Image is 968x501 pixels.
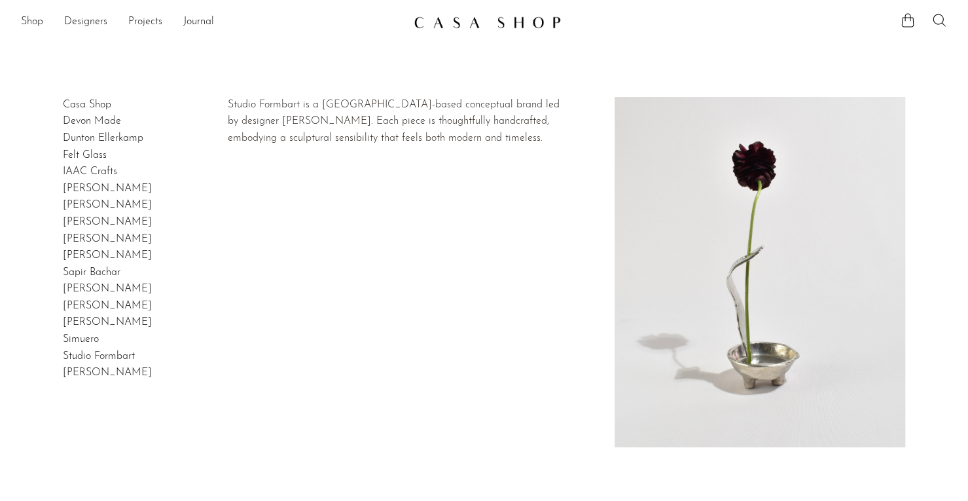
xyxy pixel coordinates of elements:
a: [PERSON_NAME] [63,200,152,210]
a: Journal [183,14,214,31]
a: Sapir Bachar [63,267,120,278]
a: Simuero [63,334,99,344]
nav: Desktop navigation [21,11,403,33]
a: Shop [21,14,43,31]
ul: NEW HEADER MENU [21,11,403,33]
a: Projects [128,14,162,31]
a: [PERSON_NAME] [63,250,152,261]
a: Felt Glass [63,150,107,160]
a: [PERSON_NAME] [63,317,152,327]
a: Designers [64,14,107,31]
a: [PERSON_NAME] [63,234,152,244]
a: Dunton Ellerkamp [63,133,143,143]
a: Studio Formbart [63,351,135,362]
img: Studio Formbart [615,97,905,448]
a: Devon Made [63,116,121,126]
a: [PERSON_NAME] [63,217,152,227]
a: IAAC Crafts [63,166,117,177]
a: [PERSON_NAME] [63,284,152,294]
a: [PERSON_NAME] [63,183,152,194]
a: [PERSON_NAME] [63,367,152,378]
a: Casa Shop [63,100,111,110]
div: Studio Formbart is a [GEOGRAPHIC_DATA]-based conceptual brand led by designer [PERSON_NAME]. Each... [228,97,567,147]
a: [PERSON_NAME] [63,301,152,311]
